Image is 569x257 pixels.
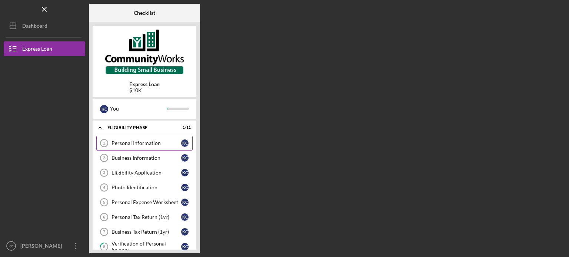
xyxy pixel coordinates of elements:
tspan: 1 [103,141,105,145]
b: Express Loan [129,81,160,87]
div: Business Tax Return (1yr) [112,229,181,235]
tspan: 6 [103,215,105,219]
tspan: 2 [103,156,105,160]
tspan: 4 [103,185,106,190]
tspan: 5 [103,200,105,204]
a: 4Photo IdentificationKC [96,180,193,195]
button: KC[PERSON_NAME] [4,239,85,253]
a: 1Personal InformationKC [96,136,193,151]
div: [PERSON_NAME] [19,239,67,255]
tspan: 3 [103,170,105,175]
div: Express Loan [22,41,52,58]
text: KC [9,244,13,248]
div: K C [181,169,189,176]
div: Personal Expense Worksheet [112,199,181,205]
a: 5Personal Expense WorksheetKC [96,195,193,210]
a: 3Eligibility ApplicationKC [96,165,193,180]
tspan: 8 [103,244,105,249]
div: K C [181,228,189,236]
button: Dashboard [4,18,85,33]
a: 7Business Tax Return (1yr)KC [96,224,193,239]
tspan: 7 [103,230,105,234]
a: 6Personal Tax Return (1yr)KC [96,210,193,224]
div: You [110,102,167,115]
div: K C [100,105,108,113]
div: Photo Identification [112,185,181,190]
div: K C [181,184,189,191]
a: 2Business InformationKC [96,151,193,165]
div: Eligibility Phase [107,125,172,130]
b: Checklist [134,10,155,16]
div: $10K [129,87,160,93]
div: Business Information [112,155,181,161]
a: 8Verification of Personal IncomeKC [96,239,193,254]
div: K C [181,243,189,250]
div: Verification of Personal Income [112,241,181,253]
div: 1 / 11 [177,125,191,130]
div: K C [181,213,189,221]
div: K C [181,199,189,206]
div: Personal Tax Return (1yr) [112,214,181,220]
div: Dashboard [22,18,47,35]
button: Express Loan [4,41,85,56]
div: Personal Information [112,140,181,146]
div: Eligibility Application [112,170,181,176]
div: K C [181,154,189,162]
img: Product logo [93,30,196,74]
div: K C [181,139,189,147]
